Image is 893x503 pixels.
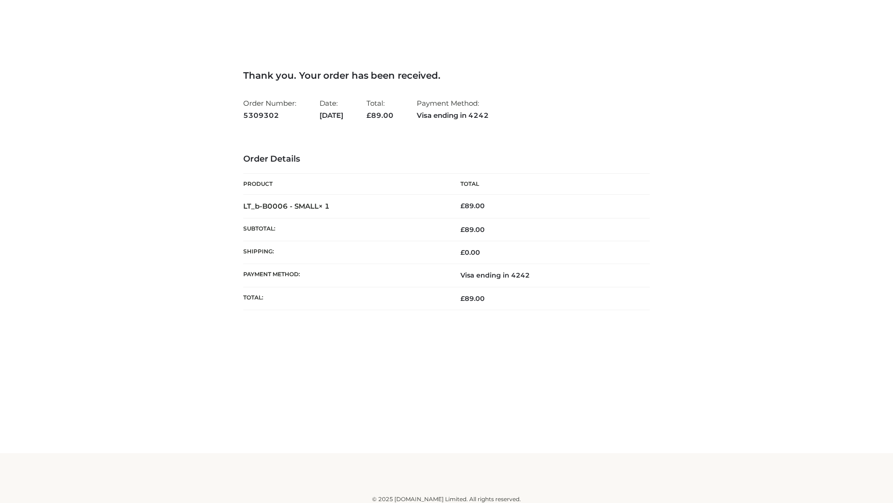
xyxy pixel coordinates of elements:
h3: Thank you. Your order has been received. [243,70,650,81]
bdi: 89.00 [460,202,485,210]
li: Payment Method: [417,95,489,123]
strong: 5309302 [243,109,296,122]
span: £ [460,248,465,257]
strong: [DATE] [320,109,343,122]
strong: × 1 [319,202,330,211]
li: Order Number: [243,95,296,123]
bdi: 0.00 [460,248,480,257]
span: £ [367,111,371,120]
td: Visa ending in 4242 [446,264,650,287]
span: £ [460,294,465,303]
li: Date: [320,95,343,123]
strong: Visa ending in 4242 [417,109,489,122]
strong: LT_b-B0006 - SMALL [243,202,330,211]
span: 89.00 [367,111,393,120]
span: 89.00 [460,294,485,303]
span: 89.00 [460,225,485,234]
h3: Order Details [243,154,650,164]
th: Payment method: [243,264,446,287]
span: £ [460,202,465,210]
th: Product [243,174,446,195]
th: Total: [243,287,446,310]
th: Shipping: [243,241,446,264]
span: £ [460,225,465,234]
th: Subtotal: [243,218,446,241]
th: Total [446,174,650,195]
li: Total: [367,95,393,123]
